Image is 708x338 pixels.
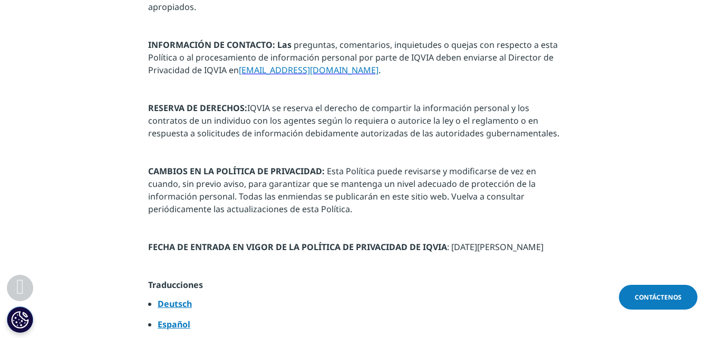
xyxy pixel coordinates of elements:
[148,39,558,76] span: preguntas, comentarios, inquietudes o quejas con respecto a esta Política o al procesamiento de i...
[148,102,247,114] span: RESERVA DE DERECHOS:
[148,102,559,139] span: IQVIA se reserva el derecho de compartir la información personal y los contratos de un individuo ...
[148,165,536,215] span: Esta Política puede revisarse y modificarse de vez en cuando, sin previo aviso, para garantizar q...
[158,298,192,310] a: Deutsch
[619,285,697,310] a: Contáctenos
[635,293,682,302] span: Contáctenos
[148,165,325,177] span: CAMBIOS EN LA POLÍTICA DE PRIVACIDAD:
[239,64,379,76] a: [EMAIL_ADDRESS][DOMAIN_NAME]
[447,241,544,253] span: : [DATE][PERSON_NAME]
[158,319,190,330] a: Español
[379,64,381,76] span: .
[148,279,203,291] strong: Traducciones
[148,39,292,51] span: INFORMACIÓN DE CONTACTO: Las
[7,306,33,333] button: Configuración de cookies
[148,241,447,253] span: FECHA DE ENTRADA EN VIGOR DE LA POLÍTICA DE PRIVACIDAD DE IQVIA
